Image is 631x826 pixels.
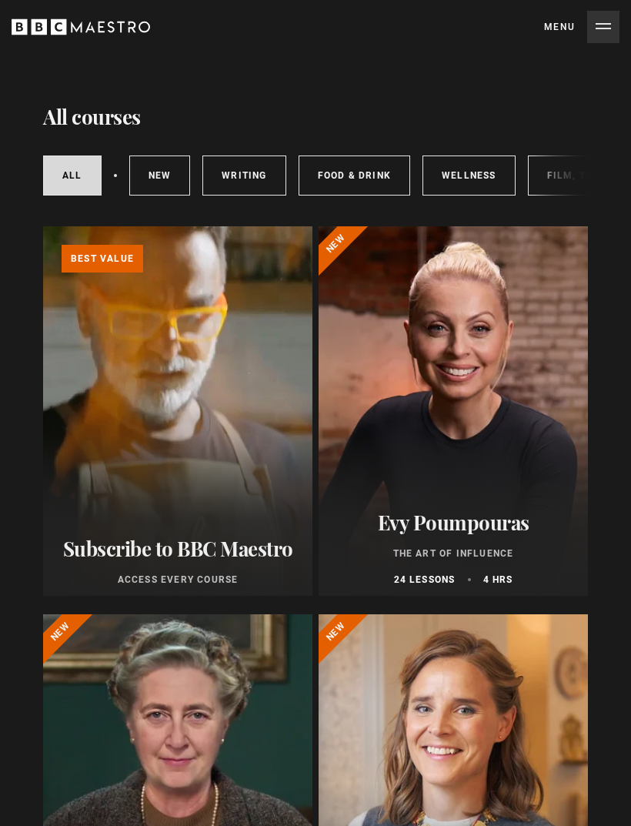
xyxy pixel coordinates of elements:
[544,11,619,43] button: Toggle navigation
[43,103,141,131] h1: All courses
[422,156,516,196] a: Wellness
[129,156,191,196] a: New
[394,573,456,587] p: 24 lessons
[202,156,285,196] a: Writing
[328,547,579,560] p: The Art of Influence
[43,156,102,196] a: All
[483,573,513,587] p: 4 hrs
[62,245,143,273] p: Best value
[319,226,588,596] a: Evy Poumpouras The Art of Influence 24 lessons 4 hrs New
[12,15,150,38] svg: BBC Maestro
[328,510,579,534] h2: Evy Poumpouras
[299,156,410,196] a: Food & Drink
